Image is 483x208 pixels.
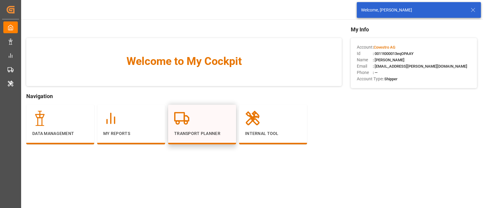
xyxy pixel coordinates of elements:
span: Covestro AG [374,45,395,50]
span: Phone [357,69,373,76]
span: Account Type [357,76,382,82]
span: Name [357,57,373,63]
span: : [EMAIL_ADDRESS][PERSON_NAME][DOMAIN_NAME] [373,64,467,69]
span: Account [357,44,373,50]
p: Transport Planner [174,130,230,137]
span: : 0011t000013eqOPAAY [373,51,414,56]
span: : Shipper [382,77,398,81]
p: Data Management [32,130,88,137]
span: My Info [351,25,477,34]
p: My Reports [103,130,159,137]
span: Email [357,63,373,69]
span: Welcome to My Cockpit [38,53,330,69]
span: : — [373,70,378,75]
div: Welcome, [PERSON_NAME] [361,7,465,13]
span: : [373,45,395,50]
span: Navigation [26,92,342,100]
span: : [PERSON_NAME] [373,58,405,62]
p: Internal Tool [245,130,301,137]
span: Id [357,50,373,57]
